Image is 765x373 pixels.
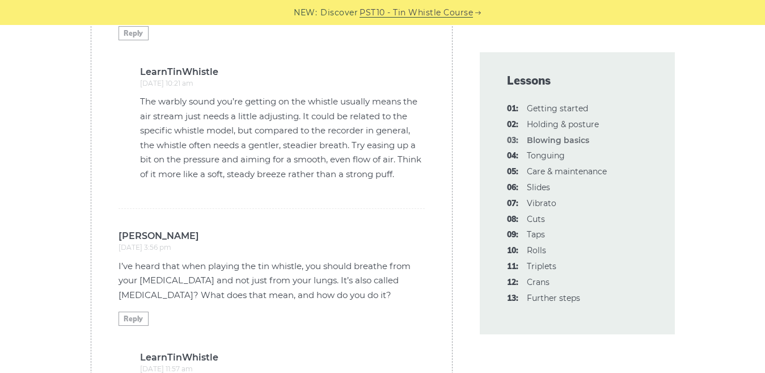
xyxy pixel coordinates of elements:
p: The warbly sound you’re getting on the whistle usually means the air stream just needs a little a... [140,94,425,181]
a: Reply to Patricia Keeley [119,26,149,40]
a: 13:Further steps [527,293,580,303]
span: 08: [507,213,518,227]
a: 01:Getting started [527,103,588,114]
a: Reply to Tim [119,312,149,326]
a: 04:Tonguing [527,150,565,161]
span: 02: [507,118,518,132]
p: I’ve heard that when playing the tin whistle, you should breathe from your [MEDICAL_DATA] and not... [119,259,425,303]
span: 10: [507,244,518,258]
span: Lessons [507,73,648,89]
span: 09: [507,228,518,242]
span: 13: [507,292,518,305]
span: 04: [507,149,518,163]
a: PST10 - Tin Whistle Course [360,6,473,19]
time: [DATE] 3:56 pm [119,243,171,252]
span: Discover [320,6,358,19]
a: 08:Cuts [527,214,545,224]
span: NEW: [294,6,317,19]
a: 12:Crans [527,277,550,287]
span: 07: [507,197,518,211]
a: 10:Rolls [527,245,546,255]
time: [DATE] 10:21 am [140,79,193,87]
span: 11: [507,260,518,274]
strong: Blowing basics [527,135,589,145]
b: LearnTinWhistle [140,353,425,362]
span: 01: [507,102,518,116]
a: 02:Holding & posture [527,119,599,129]
a: 07:Vibrato [527,198,556,208]
time: [DATE] 11:57 am [140,364,193,373]
a: 09:Taps [527,229,545,240]
span: 06: [507,181,518,195]
span: 03: [507,134,518,148]
span: 05: [507,165,518,179]
b: [PERSON_NAME] [119,232,425,241]
a: 11:Triplets [527,261,556,271]
a: 05:Care & maintenance [527,166,607,177]
a: 06:Slides [527,182,550,192]
span: 12: [507,276,518,290]
b: LearnTinWhistle [140,68,425,77]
